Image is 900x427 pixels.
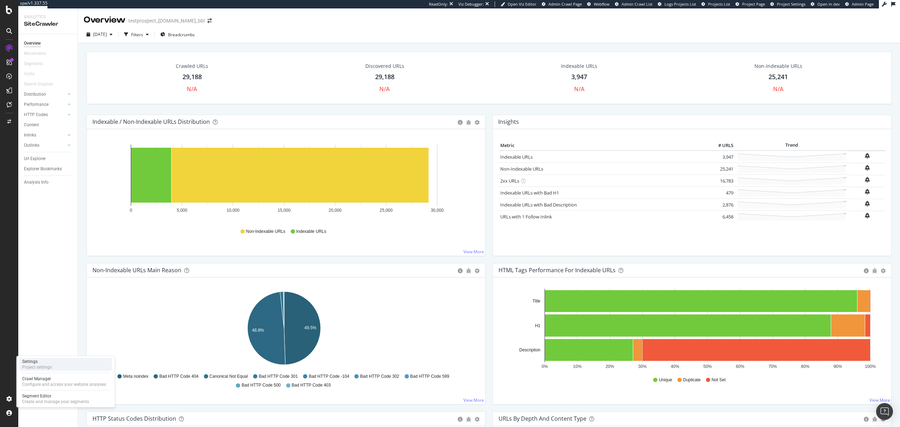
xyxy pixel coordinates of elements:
[24,70,34,78] div: Visits
[658,1,696,7] a: Logs Projects List
[24,132,36,139] div: Inlinks
[24,179,49,186] div: Analysis Info
[360,374,399,380] span: Bad HTTP Code 302
[876,403,893,420] div: Open Intercom Messenger
[683,377,701,383] span: Duplicate
[24,40,41,47] div: Overview
[84,29,115,40] button: [DATE]
[458,120,463,125] div: circle-info
[24,179,73,186] a: Analysis Info
[777,1,805,7] span: Project Settings
[176,63,208,70] div: Crawled URLs
[865,213,870,218] div: bell-plus
[92,415,176,422] div: HTTP Status Codes Distribution
[542,364,548,369] text: 0%
[817,1,840,7] span: Open in dev
[92,267,181,274] div: Non-Indexable URLs Main Reason
[466,268,471,273] div: bug
[548,1,582,7] span: Admin Crawl Page
[475,417,480,422] div: gear
[19,358,112,371] a: SettingsProject settings
[379,85,390,93] div: N/A
[210,374,248,380] span: Canonical Not Equal
[24,142,39,149] div: Outlinks
[121,29,152,40] button: Filters
[707,187,735,199] td: 479
[130,208,132,213] text: 0
[707,151,735,163] td: 3,947
[92,289,476,370] svg: A chart.
[259,374,298,380] span: Bad HTTP Code 301
[701,1,730,7] a: Projects List
[500,190,559,196] a: Indexable URLs with Bad H1
[499,267,616,274] div: HTML Tags Performance for Indexable URLs
[845,1,874,7] a: Admin Page
[24,101,66,108] a: Performance
[811,1,840,7] a: Open in dev
[24,142,66,149] a: Outlinks
[380,208,393,213] text: 25,000
[458,417,463,422] div: circle-info
[561,63,597,70] div: Indexable URLs
[242,382,281,388] span: Bad HTTP Code 500
[707,175,735,187] td: 16,783
[500,213,552,220] a: URLs with 1 Follow Inlink
[864,417,869,422] div: circle-info
[24,101,49,108] div: Performance
[754,63,802,70] div: Non-Indexable URLs
[22,399,89,404] div: Create and manage your segments
[226,208,239,213] text: 10,000
[533,299,541,304] text: Title
[168,32,195,38] span: Breadcrumbs
[92,140,476,222] svg: A chart.
[157,29,198,40] button: Breadcrumbs
[500,166,543,172] a: Non-Indexable URLs
[93,31,107,37] span: 2025 Sep. 18th
[865,153,870,159] div: bell-plus
[278,208,291,213] text: 15,000
[834,364,842,369] text: 90%
[638,364,647,369] text: 30%
[123,374,148,380] span: Meta noindex
[501,1,536,7] a: Open Viz Editor
[207,18,212,23] div: arrow-right-arrow-left
[24,111,48,119] div: HTTP Codes
[773,85,784,93] div: N/A
[24,132,66,139] a: Inlinks
[703,364,712,369] text: 50%
[736,364,744,369] text: 60%
[24,60,43,68] div: Segments
[24,155,73,162] a: Url Explorer
[865,177,870,183] div: bell-plus
[865,189,870,195] div: bell-plus
[463,397,484,403] a: View More
[466,120,471,125] div: bug
[22,376,106,382] div: Crawl Manager
[24,81,53,88] div: Search Engines
[24,50,46,57] div: Movements
[22,364,52,370] div: Project settings
[24,121,73,129] a: Content
[24,20,72,28] div: SiteCrawler
[309,374,349,380] span: Bad HTTP Code -104
[587,1,610,7] a: Webflow
[24,91,66,98] a: Distribution
[24,50,53,57] a: Movements
[881,268,886,273] div: gear
[770,1,805,7] a: Project Settings
[292,382,331,388] span: Bad HTTP Code 403
[769,364,777,369] text: 70%
[22,359,52,364] div: Settings
[571,72,587,82] div: 3,947
[499,415,586,422] div: URLs by Depth and Content Type
[864,268,869,273] div: circle-info
[594,1,610,7] span: Webflow
[708,1,730,7] span: Projects List
[475,268,480,273] div: gear
[498,117,519,127] h4: Insights
[869,397,890,403] a: View More
[707,163,735,175] td: 25,241
[410,374,449,380] span: Bad HTTP Code 599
